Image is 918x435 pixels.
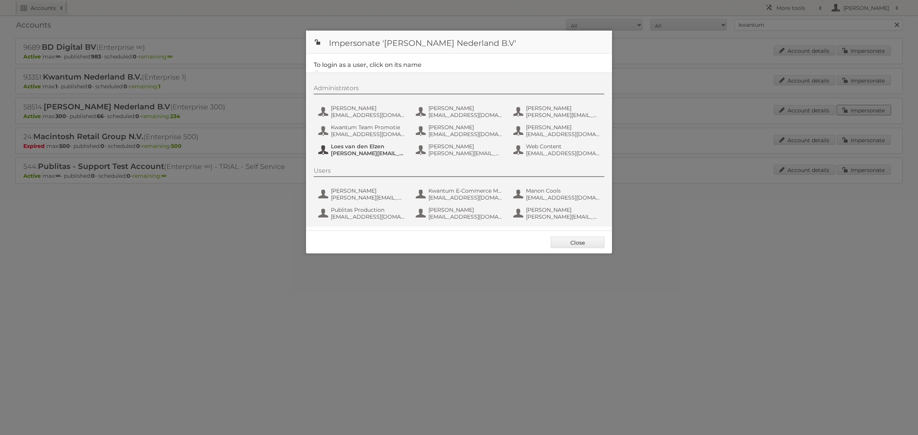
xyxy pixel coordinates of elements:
[513,206,602,221] button: [PERSON_NAME] [PERSON_NAME][EMAIL_ADDRESS][DOMAIN_NAME]
[428,150,503,157] span: [PERSON_NAME][EMAIL_ADDRESS][DOMAIN_NAME]
[331,112,405,118] span: [EMAIL_ADDRESS][DOMAIN_NAME]
[415,187,505,202] button: Kwantum E-Commerce Marketing [EMAIL_ADDRESS][DOMAIN_NAME]
[428,213,503,220] span: [EMAIL_ADDRESS][DOMAIN_NAME]
[526,112,600,118] span: [PERSON_NAME][EMAIL_ADDRESS][DOMAIN_NAME]
[317,187,407,202] button: [PERSON_NAME] [PERSON_NAME][EMAIL_ADDRESS][DOMAIN_NAME]
[428,194,503,201] span: [EMAIL_ADDRESS][DOMAIN_NAME]
[415,123,505,138] button: [PERSON_NAME] [EMAIL_ADDRESS][DOMAIN_NAME]
[306,31,612,54] h1: Impersonate '[PERSON_NAME] Nederland B.V'
[331,194,405,201] span: [PERSON_NAME][EMAIL_ADDRESS][DOMAIN_NAME]
[428,143,503,150] span: [PERSON_NAME]
[314,167,604,177] div: Users
[331,206,405,213] span: Publitas Production
[331,213,405,220] span: [EMAIL_ADDRESS][DOMAIN_NAME]
[526,206,600,213] span: [PERSON_NAME]
[331,143,405,150] span: Loes van den Elzen
[428,187,503,194] span: Kwantum E-Commerce Marketing
[331,131,405,138] span: [EMAIL_ADDRESS][DOMAIN_NAME]
[526,143,600,150] span: Web Content
[317,206,407,221] button: Publitas Production [EMAIL_ADDRESS][DOMAIN_NAME]
[428,206,503,213] span: [PERSON_NAME]
[331,105,405,112] span: [PERSON_NAME]
[415,142,505,157] button: [PERSON_NAME] [PERSON_NAME][EMAIL_ADDRESS][DOMAIN_NAME]
[513,187,602,202] button: Manon Cools [EMAIL_ADDRESS][DOMAIN_NAME]
[526,187,600,194] span: Manon Cools
[331,150,405,157] span: [PERSON_NAME][EMAIL_ADDRESS][DOMAIN_NAME]
[526,124,600,131] span: [PERSON_NAME]
[415,206,505,221] button: [PERSON_NAME] [EMAIL_ADDRESS][DOMAIN_NAME]
[428,131,503,138] span: [EMAIL_ADDRESS][DOMAIN_NAME]
[428,105,503,112] span: [PERSON_NAME]
[526,150,600,157] span: [EMAIL_ADDRESS][DOMAIN_NAME]
[526,105,600,112] span: [PERSON_NAME]
[513,142,602,157] button: Web Content [EMAIL_ADDRESS][DOMAIN_NAME]
[314,61,422,68] legend: To login as a user, click on its name
[526,213,600,220] span: [PERSON_NAME][EMAIL_ADDRESS][DOMAIN_NAME]
[317,104,407,119] button: [PERSON_NAME] [EMAIL_ADDRESS][DOMAIN_NAME]
[331,124,405,131] span: Kwantum Team Promotie
[428,112,503,118] span: [EMAIL_ADDRESS][DOMAIN_NAME]
[551,237,604,248] a: Close
[331,187,405,194] span: [PERSON_NAME]
[526,131,600,138] span: [EMAIL_ADDRESS][DOMAIN_NAME]
[513,123,602,138] button: [PERSON_NAME] [EMAIL_ADDRESS][DOMAIN_NAME]
[314,84,604,94] div: Administrators
[415,104,505,119] button: [PERSON_NAME] [EMAIL_ADDRESS][DOMAIN_NAME]
[526,194,600,201] span: [EMAIL_ADDRESS][DOMAIN_NAME]
[513,104,602,119] button: [PERSON_NAME] [PERSON_NAME][EMAIL_ADDRESS][DOMAIN_NAME]
[317,142,407,157] button: Loes van den Elzen [PERSON_NAME][EMAIL_ADDRESS][DOMAIN_NAME]
[317,123,407,138] button: Kwantum Team Promotie [EMAIL_ADDRESS][DOMAIN_NAME]
[428,124,503,131] span: [PERSON_NAME]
